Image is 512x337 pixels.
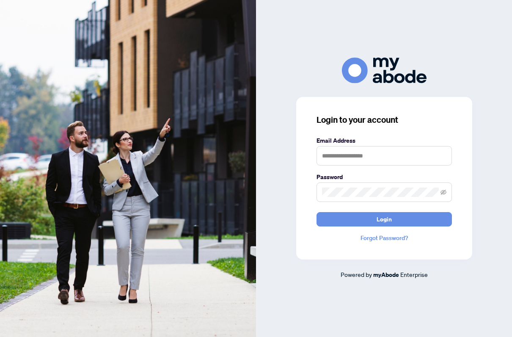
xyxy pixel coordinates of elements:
[317,233,452,243] a: Forgot Password?
[317,212,452,227] button: Login
[373,270,399,279] a: myAbode
[342,58,427,83] img: ma-logo
[317,114,452,126] h3: Login to your account
[400,271,428,278] span: Enterprise
[440,189,446,195] span: eye-invisible
[317,172,452,182] label: Password
[377,213,392,226] span: Login
[341,271,372,278] span: Powered by
[317,136,452,145] label: Email Address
